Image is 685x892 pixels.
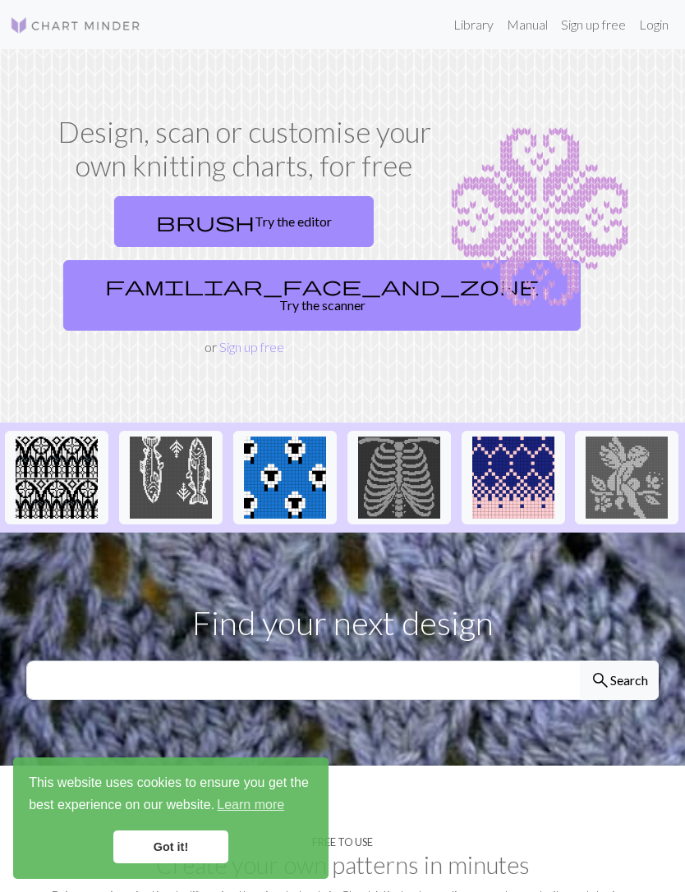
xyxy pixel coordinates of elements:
[5,431,108,524] button: tracery
[233,468,337,483] a: Sheep socks
[57,190,431,357] div: or
[119,468,223,483] a: fishies :)
[156,210,255,233] span: brush
[26,851,659,879] h2: Create your own patterns in minutes
[214,793,287,817] a: learn more about cookies
[575,468,678,483] a: angel practice
[26,598,659,647] p: Find your next design
[462,468,565,483] a: Idee
[575,431,678,524] button: angel practice
[554,8,632,41] a: Sign up free
[447,8,500,41] a: Library
[57,115,431,183] h1: Design, scan or customise your own knitting charts, for free
[358,437,440,519] img: New Piskel-1.png (2).png
[347,468,451,483] a: New Piskel-1.png (2).png
[472,437,554,519] img: Idee
[462,431,565,524] button: Idee
[312,836,373,849] h4: Free to use
[451,115,628,320] img: Chart example
[580,661,659,700] button: Search
[500,8,554,41] a: Manual
[113,830,228,863] a: dismiss cookie message
[586,437,668,519] img: angel practice
[347,431,451,524] button: New Piskel-1.png (2).png
[13,757,329,879] div: cookieconsent
[63,260,581,331] a: Try the scanner
[105,274,539,297] span: familiar_face_and_zone
[16,437,98,519] img: tracery
[233,431,337,524] button: Sheep socks
[591,669,610,692] span: search
[632,8,675,41] a: Login
[219,339,284,355] a: Sign up free
[29,773,313,817] span: This website uses cookies to ensure you get the best experience on our website.
[114,196,374,247] a: Try the editor
[119,431,223,524] button: fishies :)
[130,437,212,519] img: fishies :)
[5,468,108,483] a: tracery
[10,16,141,35] img: Logo
[244,437,326,519] img: Sheep socks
